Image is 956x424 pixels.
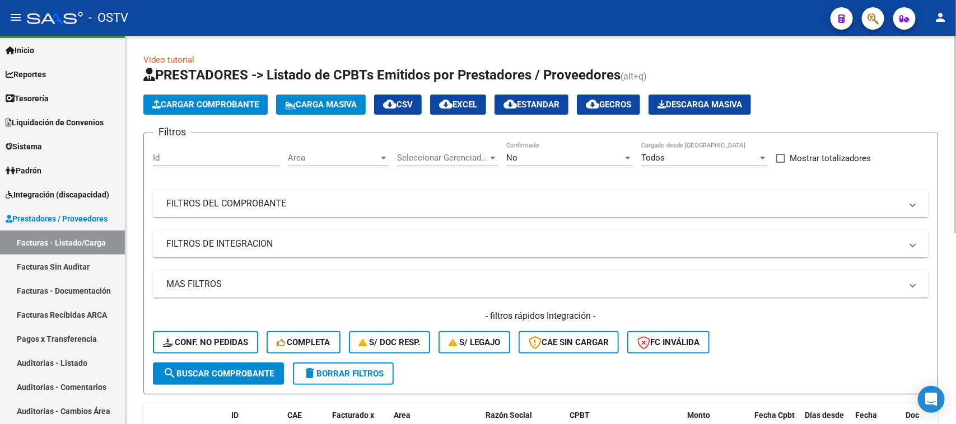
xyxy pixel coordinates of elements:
[570,411,590,420] span: CPBT
[231,411,239,420] span: ID
[649,95,751,115] button: Descarga Masiva
[519,331,619,354] button: CAE SIN CARGAR
[293,362,394,385] button: Borrar Filtros
[6,116,104,129] span: Liquidación de Convenios
[276,95,366,115] button: Carga Masiva
[6,140,42,153] span: Sistema
[449,337,500,347] span: S/ legajo
[6,164,41,177] span: Padrón
[577,95,640,115] button: Gecros
[153,124,192,140] h3: Filtros
[303,369,384,379] span: Borrar Filtros
[152,100,259,110] span: Cargar Comprobante
[430,95,486,115] button: EXCEL
[6,44,34,56] span: Inicio
[649,95,751,115] app-download-masive: Descarga masiva de comprobantes (adjuntos)
[6,92,49,105] span: Tesorería
[394,411,411,420] span: Area
[143,67,621,83] span: PRESTADORES -> Listado de CPBTs Emitidos por Prestadores / Proveedores
[439,100,477,110] span: EXCEL
[621,71,647,82] span: (alt+q)
[439,331,510,354] button: S/ legajo
[495,95,568,115] button: Estandar
[285,100,357,110] span: Carga Masiva
[163,366,176,380] mat-icon: search
[641,153,665,163] span: Todos
[88,6,128,30] span: - OSTV
[277,337,330,347] span: Completa
[153,190,929,217] mat-expansion-panel-header: FILTROS DEL COMPROBANTE
[163,337,248,347] span: Conf. no pedidas
[153,271,929,298] mat-expansion-panel-header: MAS FILTROS
[6,213,108,225] span: Prestadores / Proveedores
[267,331,341,354] button: Completa
[529,337,609,347] span: CAE SIN CARGAR
[6,189,109,201] span: Integración (discapacidad)
[586,97,599,111] mat-icon: cloud_download
[934,11,947,24] mat-icon: person
[503,100,559,110] span: Estandar
[153,230,929,257] mat-expansion-panel-header: FILTROS DE INTEGRACION
[383,100,413,110] span: CSV
[506,153,517,163] span: No
[383,97,397,111] mat-icon: cloud_download
[153,362,284,385] button: Buscar Comprobante
[486,411,532,420] span: Razón Social
[153,310,929,322] h4: - filtros rápidos Integración -
[586,100,631,110] span: Gecros
[374,95,422,115] button: CSV
[166,197,902,210] mat-panel-title: FILTROS DEL COMPROBANTE
[143,55,194,65] a: Video tutorial
[153,331,258,354] button: Conf. no pedidas
[918,386,945,413] div: Open Intercom Messenger
[637,337,699,347] span: FC Inválida
[288,153,379,163] span: Area
[627,331,710,354] button: FC Inválida
[349,331,431,354] button: S/ Doc Resp.
[166,238,902,250] mat-panel-title: FILTROS DE INTEGRACION
[166,278,902,290] mat-panel-title: MAS FILTROS
[754,411,795,420] span: Fecha Cpbt
[163,369,274,379] span: Buscar Comprobante
[303,366,316,380] mat-icon: delete
[287,411,302,420] span: CAE
[359,337,421,347] span: S/ Doc Resp.
[397,153,488,163] span: Seleccionar Gerenciador
[790,152,871,165] span: Mostrar totalizadores
[687,411,710,420] span: Monto
[9,11,22,24] mat-icon: menu
[503,97,517,111] mat-icon: cloud_download
[6,68,46,81] span: Reportes
[439,97,453,111] mat-icon: cloud_download
[143,95,268,115] button: Cargar Comprobante
[657,100,742,110] span: Descarga Masiva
